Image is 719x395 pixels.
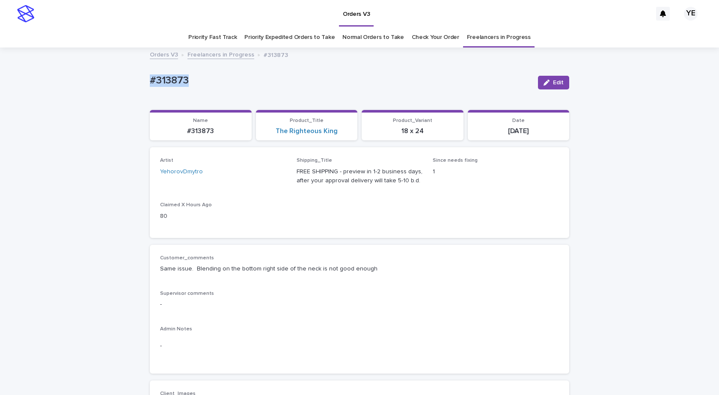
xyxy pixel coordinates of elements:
p: 18 x 24 [367,127,458,135]
p: #313873 [155,127,247,135]
span: Name [193,118,208,123]
span: Customer_comments [160,255,214,261]
span: Since needs fixing [433,158,478,163]
span: Date [512,118,525,123]
p: - [160,300,559,309]
span: Artist [160,158,173,163]
p: FREE SHIPPING - preview in 1-2 business days, after your approval delivery will take 5-10 b.d. [297,167,423,185]
span: Product_Title [290,118,324,123]
p: 1 [433,167,559,176]
a: Priority Fast Track [188,27,237,48]
div: YE [684,7,698,21]
p: [DATE] [473,127,565,135]
span: Product_Variant [393,118,432,123]
button: Edit [538,76,569,89]
a: YehorovDmytro [160,167,203,176]
span: Admin Notes [160,327,192,332]
a: Priority Expedited Orders to Take [244,27,335,48]
span: Shipping_Title [297,158,332,163]
a: Normal Orders to Take [342,27,404,48]
p: Same issue. Blending on the bottom right side of the neck is not good enough [160,264,559,273]
img: stacker-logo-s-only.png [17,5,34,22]
p: - [160,342,559,350]
a: Freelancers in Progress [467,27,531,48]
span: Edit [553,80,564,86]
p: #313873 [264,50,288,59]
a: Orders V3 [150,49,178,59]
p: 80 [160,212,286,221]
a: The Righteous King [276,127,338,135]
p: #313873 [150,74,531,87]
a: Freelancers in Progress [187,49,254,59]
span: Claimed X Hours Ago [160,202,212,208]
span: Supervisor comments [160,291,214,296]
a: Check Your Order [412,27,459,48]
